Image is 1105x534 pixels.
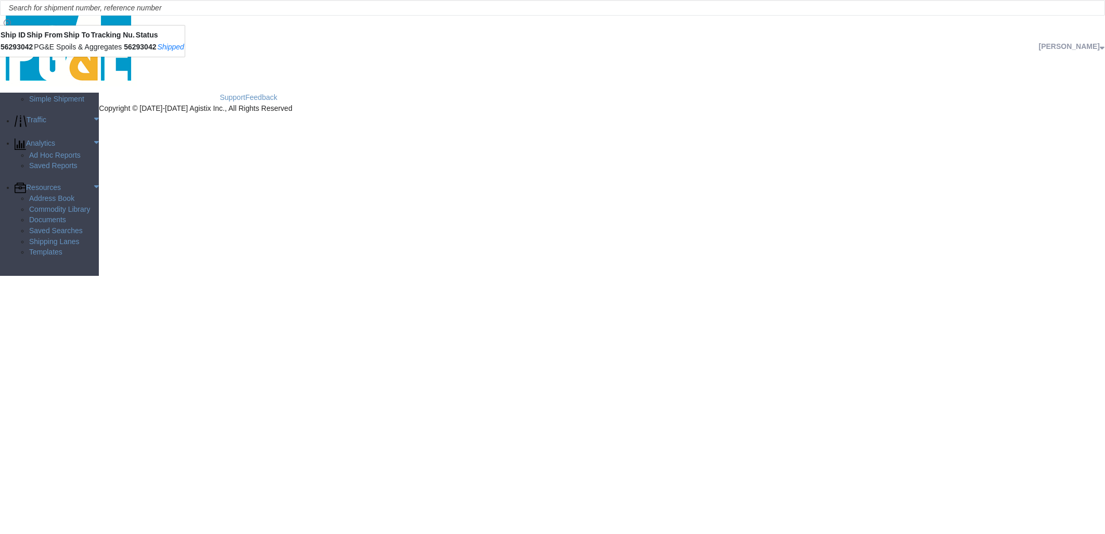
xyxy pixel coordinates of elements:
th: Ship From [26,29,63,41]
a: Support [220,93,245,101]
span: Shipping Lanes [29,237,80,247]
a: Saved Reports [29,161,99,171]
a: Shipping Lanes [29,237,99,247]
div: Shipped [157,42,184,53]
span: Templates [29,247,62,258]
a: Address Book [29,194,99,204]
span: Evelyn Angel [1039,42,1100,50]
a: Resources [15,183,99,193]
span: Documents [29,215,66,225]
button: [PERSON_NAME] [1038,40,1105,53]
th: Tracking Nu. [91,29,135,41]
span: Resources [26,183,61,193]
a: Analytics [15,138,99,150]
th: Ship To [63,29,90,41]
span: Ad Hoc Reports [29,150,81,161]
div: 56293042 [1,42,33,53]
span: Saved Searches [29,226,83,236]
div: 56293042 [124,42,156,53]
a: Commodity Library [29,205,99,215]
span: Commodity Library [29,205,90,215]
th: Status [135,29,159,41]
a: Ad Hoc Reports [29,150,99,161]
a: Feedback [245,93,277,101]
div: PG&E Spoils & Aggregates [34,42,122,53]
a: Simple Shipment [29,94,99,105]
span: Copyright © [DATE]-[DATE] Agistix Inc., All Rights Reserved [99,104,292,112]
span: 56293042 [124,43,156,51]
a: Documents [29,215,99,225]
span: Traffic [27,115,46,127]
a: Templates [29,247,99,258]
a: Saved Searches [29,226,99,236]
span: 56293042 [1,43,33,51]
span: Analytics [26,138,55,150]
span: Saved Reports [29,161,78,171]
span: Simple Shipment [29,94,84,105]
a: Traffic [15,115,99,127]
span: Address Book [29,194,74,204]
